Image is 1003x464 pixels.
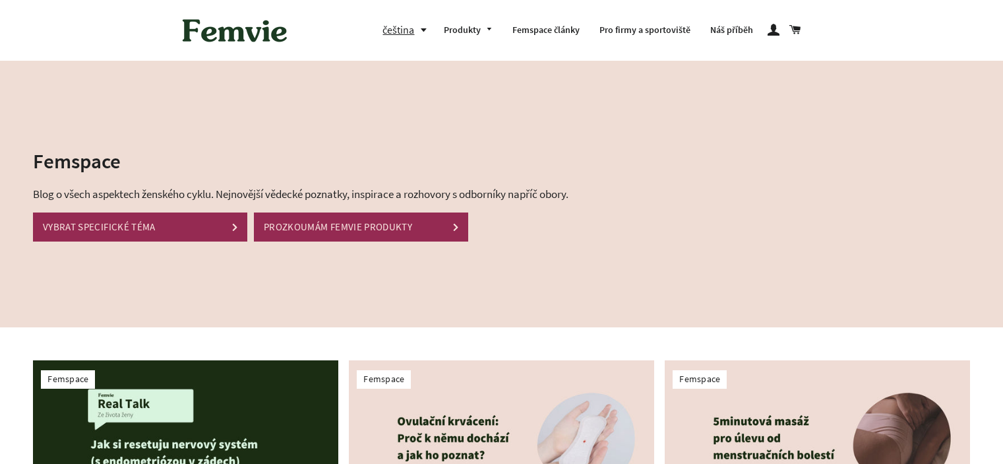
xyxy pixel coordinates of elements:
h2: Femspace [33,147,584,175]
p: Blog o všech aspektech ženského cyklu. Nejnovější vědecké poznatky, inspirace a rozhovory s odbor... [33,185,584,203]
a: Náš příběh [700,13,763,48]
img: Femvie [175,10,294,51]
a: PROZKOUMÁM FEMVIE PRODUKTY [254,213,468,241]
a: Femspace [363,373,404,385]
button: čeština [382,21,434,39]
a: Femspace články [502,13,590,48]
a: Pro firmy a sportoviště [590,13,700,48]
a: Produkty [434,13,502,48]
a: VYBRAT SPECIFICKÉ TÉMA [33,213,247,241]
a: Femspace [47,373,88,385]
a: Femspace [679,373,720,385]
